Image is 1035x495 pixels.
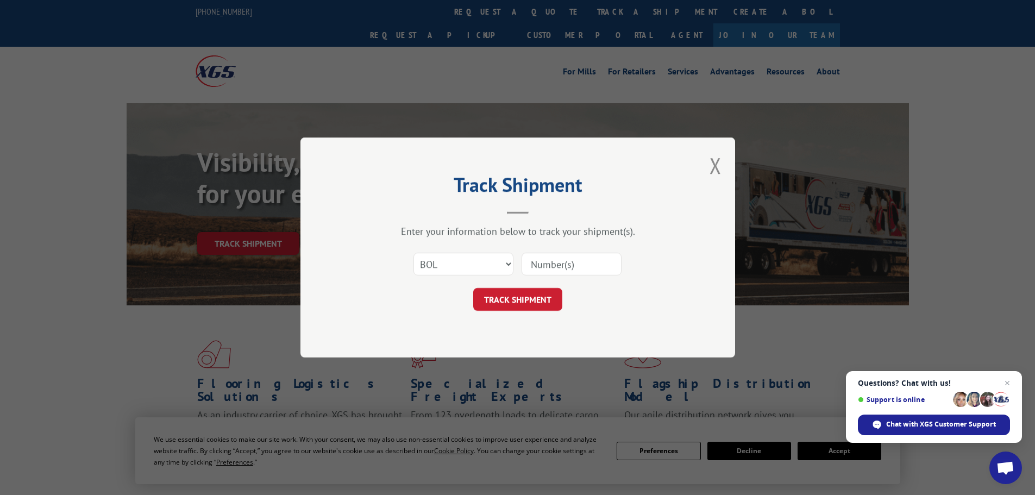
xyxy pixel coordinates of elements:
[473,288,562,311] button: TRACK SHIPMENT
[858,396,949,404] span: Support is online
[989,452,1022,484] div: Open chat
[886,419,996,429] span: Chat with XGS Customer Support
[710,151,722,180] button: Close modal
[858,415,1010,435] div: Chat with XGS Customer Support
[355,177,681,198] h2: Track Shipment
[1001,377,1014,390] span: Close chat
[522,253,622,275] input: Number(s)
[858,379,1010,387] span: Questions? Chat with us!
[355,225,681,237] div: Enter your information below to track your shipment(s).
